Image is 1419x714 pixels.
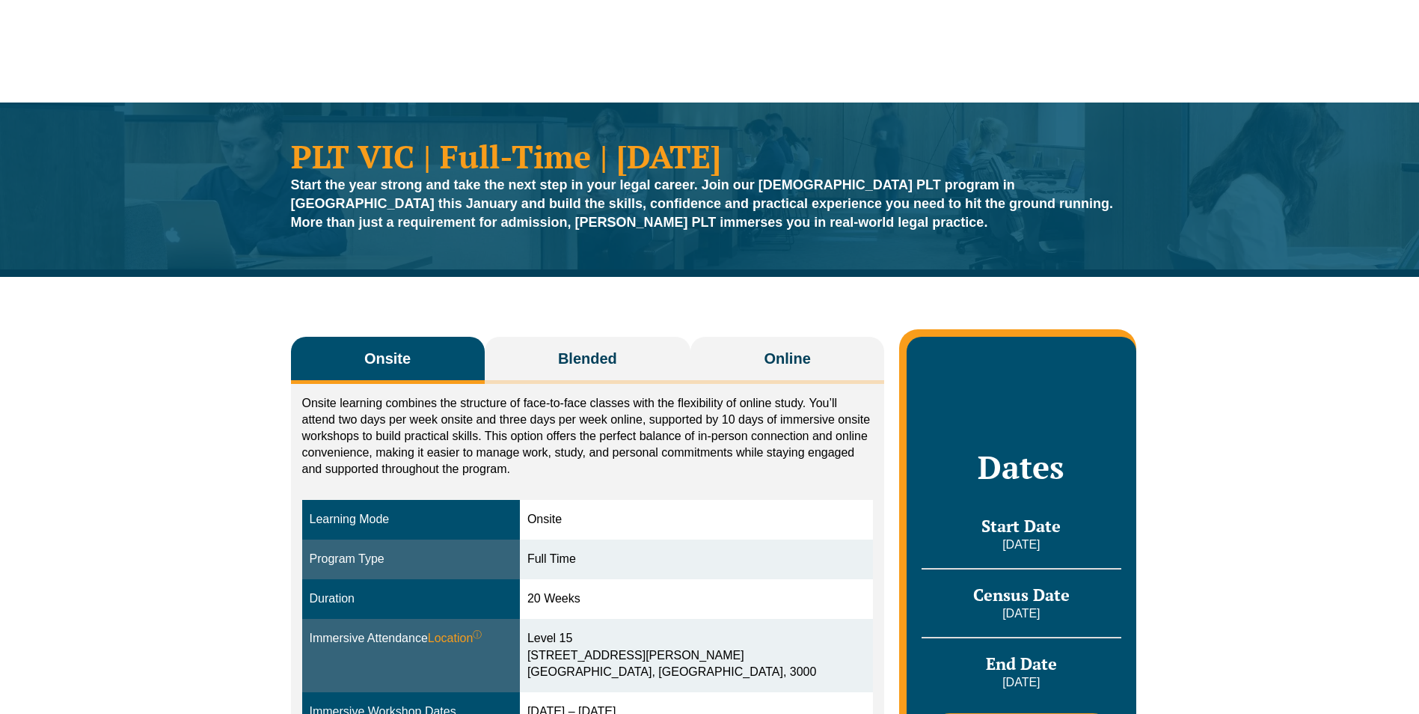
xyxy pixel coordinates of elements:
span: Location [428,630,482,647]
strong: Start the year strong and take the next step in your legal career. Join our [DEMOGRAPHIC_DATA] PL... [291,177,1114,230]
div: Program Type [310,551,512,568]
sup: ⓘ [473,629,482,640]
p: [DATE] [922,537,1121,553]
div: Full Time [527,551,865,568]
div: Onsite [527,511,865,528]
span: End Date [986,653,1057,674]
div: 20 Weeks [527,591,865,608]
p: Onsite learning combines the structure of face-to-face classes with the flexibility of online stu... [302,395,874,477]
h1: PLT VIC | Full-Time | [DATE] [291,140,1129,172]
div: Level 15 [STREET_ADDRESS][PERSON_NAME] [GEOGRAPHIC_DATA], [GEOGRAPHIC_DATA], 3000 [527,630,865,682]
p: [DATE] [922,605,1121,622]
span: Blended [558,348,617,369]
div: Duration [310,591,512,608]
div: Immersive Attendance [310,630,512,647]
p: [DATE] [922,674,1121,691]
span: Online [764,348,811,369]
h2: Dates [922,448,1121,486]
div: Learning Mode [310,511,512,528]
span: Onsite [364,348,411,369]
span: Start Date [981,515,1061,537]
span: Census Date [973,584,1070,605]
